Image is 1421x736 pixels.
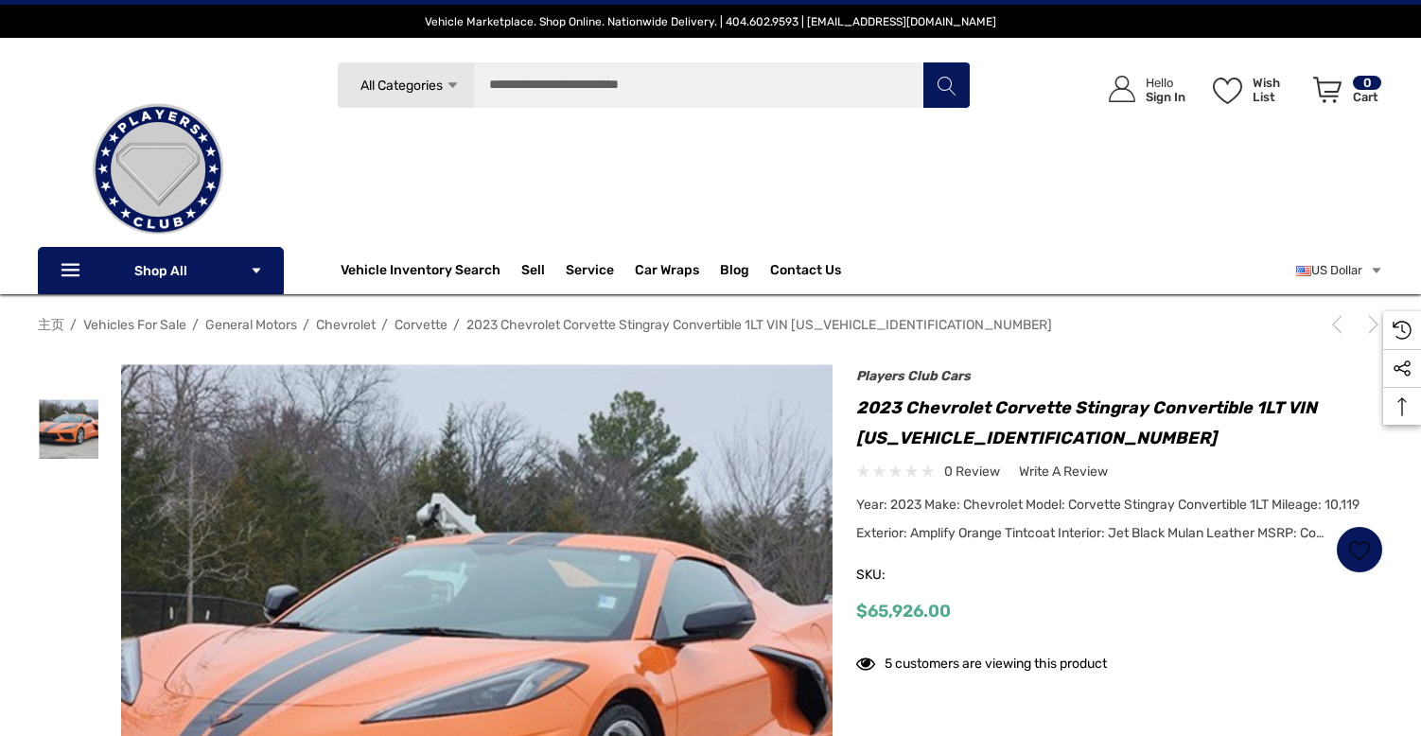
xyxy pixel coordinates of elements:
[446,79,460,93] svg: Icon Arrow Down
[395,317,447,333] a: Corvette
[38,317,64,333] a: 主页
[1353,90,1381,104] p: Cart
[1087,57,1195,122] a: Sign in
[856,368,971,384] a: Players Club Cars
[1327,315,1354,334] a: Previous
[1019,460,1108,483] a: Write a Review
[38,247,284,294] p: Shop All
[521,262,545,283] span: Sell
[337,61,474,109] a: All Categories Icon Arrow Down Icon Arrow Up
[1313,77,1342,103] svg: Review Your Cart
[856,601,951,622] span: $65,926.00
[1146,76,1185,90] p: Hello
[566,262,614,283] a: Service
[1393,321,1412,340] svg: Recently Viewed
[39,399,98,459] img: For Sale: 2023 Chevrolet Corvette Stingray Convertible 1LT VIN 1G1YA3D4XP5140450
[922,61,970,109] button: Search
[1383,397,1421,416] svg: Top
[360,78,442,94] span: All Categories
[1349,539,1371,561] svg: Wish List
[316,317,376,333] a: Chevrolet
[770,262,841,283] a: Contact Us
[38,308,1383,342] nav: Breadcrumb
[856,393,1383,453] h1: 2023 Chevrolet Corvette Stingray Convertible 1LT VIN [US_VEHICLE_IDENTIFICATION_NUMBER]
[1146,90,1185,104] p: Sign In
[59,260,87,282] svg: Icon Line
[1305,57,1383,131] a: Cart with 0 items
[63,75,253,264] img: Players Club | Cars For Sale
[425,15,996,28] span: Vehicle Marketplace. Shop Online. Nationwide Delivery. | 404.602.9593 | [EMAIL_ADDRESS][DOMAIN_NAME]
[1393,359,1412,378] svg: Social Media
[944,460,1000,483] span: 0 review
[466,317,1052,333] a: 2023 Chevrolet Corvette Stingray Convertible 1LT VIN [US_VEHICLE_IDENTIFICATION_NUMBER]
[205,317,297,333] a: General Motors
[1336,526,1383,573] a: Wish List
[250,264,263,277] svg: Icon Arrow Down
[1204,57,1305,122] a: Wish List Wish List
[1019,464,1108,481] span: Write a Review
[1296,252,1383,289] a: USD
[1353,76,1381,90] p: 0
[521,252,566,289] a: Sell
[856,497,1360,541] span: Year: 2023 Make: Chevrolet Model: Corvette Stingray Convertible 1LT Mileage: 10,119 Exterior: Amp...
[83,317,186,333] a: Vehicles For Sale
[856,646,1107,675] div: 5 customers are viewing this product
[720,262,749,283] a: Blog
[341,262,500,283] a: Vehicle Inventory Search
[635,252,720,289] a: Car Wraps
[1213,78,1242,104] svg: Wish List
[1253,76,1303,104] p: Wish List
[635,262,699,283] span: Car Wraps
[856,562,951,588] span: SKU:
[1357,315,1383,334] a: Next
[1109,76,1135,102] svg: Icon User Account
